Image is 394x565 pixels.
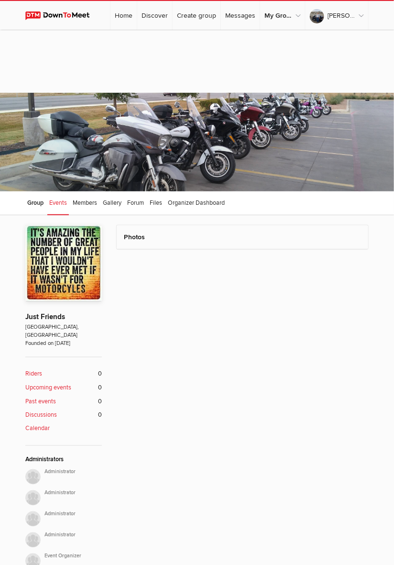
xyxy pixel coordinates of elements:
i: Administrator [44,489,102,497]
a: Messages [221,1,260,30]
b: Upcoming events [25,383,71,392]
a: Riders 0 [25,369,102,378]
i: Administrator [44,532,102,539]
img: null [25,511,41,527]
span: Gallery [103,199,121,207]
a: Discussions 0 [25,410,102,420]
a: Members [71,191,99,215]
a: Administrator [25,485,102,506]
span: 0 [98,410,102,420]
a: Organizer Dashboard [166,191,227,215]
span: 0 [98,383,102,392]
div: Administrators [25,455,102,465]
a: Administrator [25,506,102,527]
span: [GEOGRAPHIC_DATA], [GEOGRAPHIC_DATA] [25,323,102,339]
a: Photos [124,233,145,241]
img: null [25,532,41,548]
a: Administrator [25,527,102,548]
a: Past events 0 [25,397,102,406]
a: My Groups [260,1,305,30]
b: Riders [25,369,42,378]
span: Files [150,199,162,207]
b: Discussions [25,410,57,420]
img: null [25,490,41,506]
i: Administrator [44,510,102,518]
span: Group [27,199,44,207]
span: Founded on [DATE] [25,339,102,347]
span: Forum [127,199,144,207]
a: Gallery [101,191,123,215]
a: Discover [137,1,172,30]
b: Past events [25,397,56,406]
i: Event Organizer [44,553,102,560]
img: null [25,469,41,485]
a: Events [47,191,69,215]
a: Just Friends [25,312,65,321]
a: Home [110,1,137,30]
img: Just Friends [25,225,102,301]
a: Files [148,191,164,215]
span: 0 [98,397,102,406]
span: Organizer Dashboard [168,199,225,207]
span: Events [49,199,67,207]
a: Create group [173,1,220,30]
i: Administrator [44,468,102,476]
b: Calendar [25,424,50,433]
img: DownToMeet [25,11,98,20]
a: Group [25,191,45,215]
a: [PERSON_NAME] [306,1,368,30]
span: 0 [98,369,102,378]
a: Forum [125,191,146,215]
span: Members [73,199,97,207]
a: Upcoming events 0 [25,383,102,392]
a: Administrator [25,469,102,485]
a: Calendar [25,424,102,433]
